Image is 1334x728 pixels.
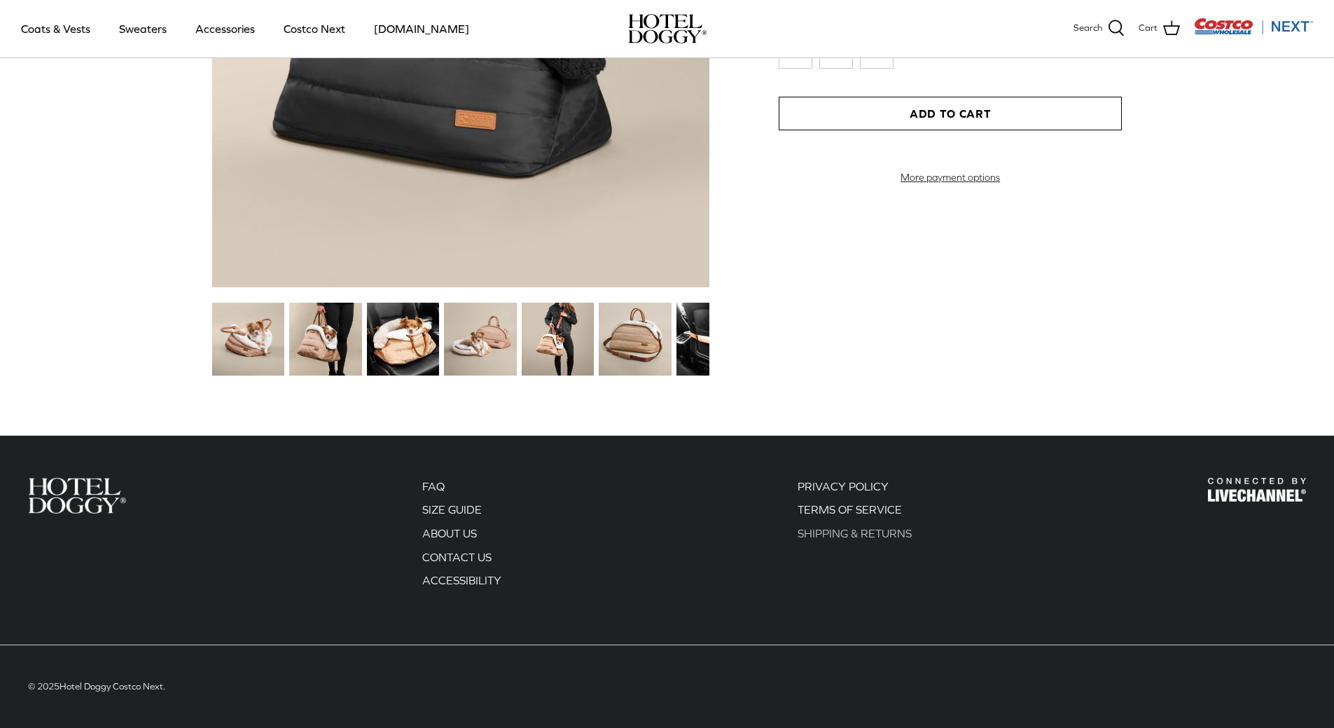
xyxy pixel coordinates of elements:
[422,503,482,516] a: SIZE GUIDE
[60,681,163,692] a: Hotel Doggy Costco Next
[779,172,1122,184] a: More payment options
[422,480,445,493] a: FAQ
[784,478,926,596] div: Secondary navigation
[1208,478,1306,502] img: Hotel Doggy Costco Next
[798,503,902,516] a: TERMS OF SERVICE
[8,5,103,53] a: Coats & Vests
[779,97,1122,130] button: Add to Cart
[28,681,165,692] span: © 2025 .
[1194,27,1313,37] a: Visit Costco Next
[628,14,707,43] img: hoteldoggycom
[408,478,515,596] div: Secondary navigation
[106,5,179,53] a: Sweaters
[422,551,492,563] a: CONTACT US
[367,303,439,375] img: small dog in a tan dog carrier on a black seat in the car
[798,527,912,540] a: SHIPPING & RETURNS
[361,5,482,53] a: [DOMAIN_NAME]
[1074,21,1102,36] span: Search
[422,527,477,540] a: ABOUT US
[28,478,126,514] img: Hotel Doggy Costco Next
[1139,20,1180,38] a: Cart
[1139,21,1158,36] span: Cart
[271,5,358,53] a: Costco Next
[1074,20,1125,38] a: Search
[798,480,889,493] a: PRIVACY POLICY
[628,14,707,43] a: hoteldoggy.com hoteldoggycom
[183,5,268,53] a: Accessories
[1194,18,1313,35] img: Costco Next
[422,574,501,586] a: ACCESSIBILITY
